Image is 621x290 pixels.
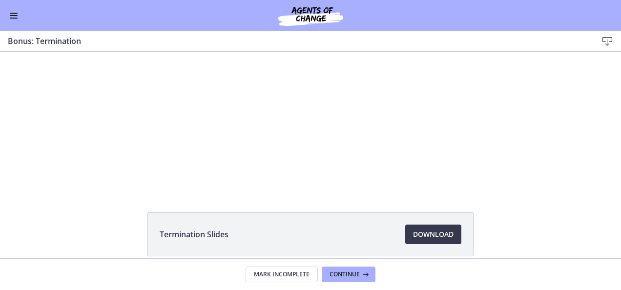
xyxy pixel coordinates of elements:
button: Mark Incomplete [246,267,318,282]
a: Download [405,225,461,244]
span: Termination Slides [160,228,228,240]
span: Mark Incomplete [254,270,310,278]
h3: Bonus: Termination [8,35,582,47]
span: Download [413,228,454,240]
button: Enable menu [8,10,20,21]
button: Continue [322,267,375,282]
span: Continue [330,270,360,278]
img: Agents of Change [252,4,369,27]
